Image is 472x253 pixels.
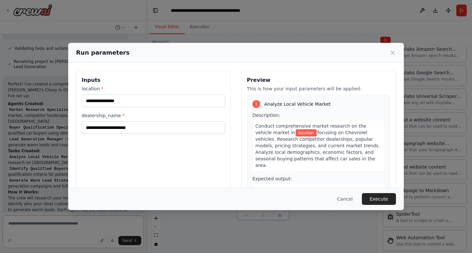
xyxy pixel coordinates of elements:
span: Conduct comprehensive market research on the vehicle market in [255,123,366,135]
h2: Run parameters [76,48,129,57]
h3: Inputs [82,76,225,84]
label: location [82,85,225,92]
div: 1 [252,100,260,108]
h3: Preview [247,76,390,84]
span: Analyze Local Vehicle Market [264,101,331,107]
button: Execute [362,193,396,205]
label: dealership_name [82,112,225,119]
span: A detailed market analysis report in markdown format including: local competitor analysis, popula... [255,187,380,218]
span: Description: [252,113,280,118]
p: This is how your input parameters will be applied: [247,85,390,92]
span: Variable: location [296,129,317,136]
span: focusing on Chevrolet vehicles. Research competitor dealerships, popular models, pricing strategi... [255,130,380,168]
button: Cancel [332,193,358,205]
span: Expected output: [252,176,292,181]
